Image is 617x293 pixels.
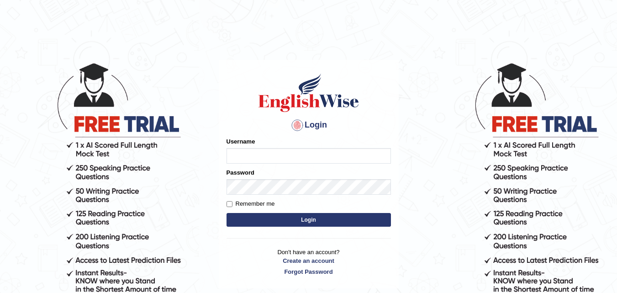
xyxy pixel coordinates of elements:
[227,256,391,265] a: Create an account
[227,118,391,133] h4: Login
[227,137,255,146] label: Username
[227,267,391,276] a: Forgot Password
[227,213,391,227] button: Login
[227,248,391,276] p: Don't have an account?
[257,72,361,113] img: Logo of English Wise sign in for intelligent practice with AI
[227,168,254,177] label: Password
[227,199,275,208] label: Remember me
[227,201,232,207] input: Remember me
